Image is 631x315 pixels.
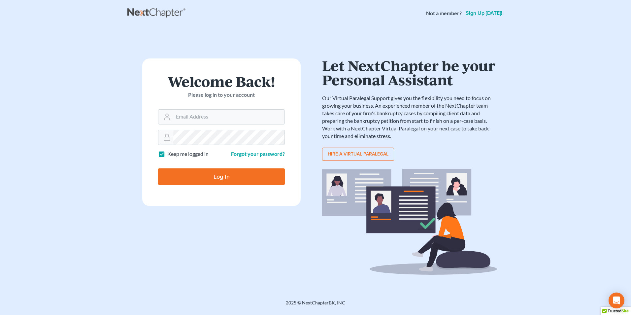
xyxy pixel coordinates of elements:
p: Please log in to your account [158,91,285,99]
div: 2025 © NextChapterBK, INC [127,299,504,311]
input: Email Address [173,110,284,124]
a: Forgot your password? [231,151,285,157]
strong: Not a member? [426,10,462,17]
img: virtual_paralegal_bg-b12c8cf30858a2b2c02ea913d52db5c468ecc422855d04272ea22d19010d70dc.svg [322,169,497,275]
a: Hire a virtual paralegal [322,148,394,161]
p: Our Virtual Paralegal Support gives you the flexibility you need to focus on growing your busines... [322,94,497,140]
div: Open Intercom Messenger [609,293,624,308]
h1: Welcome Back! [158,74,285,88]
label: Keep me logged in [167,150,209,158]
h1: Let NextChapter be your Personal Assistant [322,58,497,87]
a: Sign up [DATE]! [464,11,504,16]
input: Log In [158,168,285,185]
